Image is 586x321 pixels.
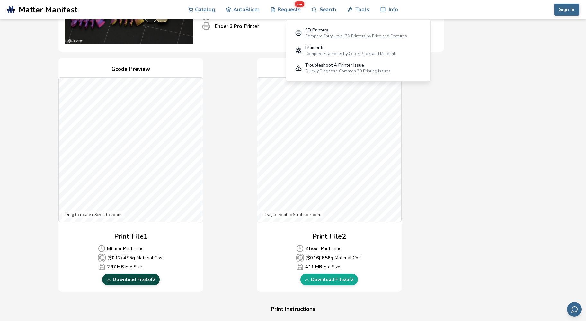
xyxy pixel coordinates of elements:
[62,211,125,219] div: Drag to rotate • Scroll to zoom
[296,263,362,271] p: File Size
[261,211,323,219] div: Drag to rotate • Scroll to zoom
[98,245,105,252] span: Average Cost
[58,65,203,75] h4: Gcode Preview
[295,1,304,7] span: new
[312,232,346,242] h2: Print File 2
[305,34,407,38] div: Compare Entry Level 3D Printers by Price and Features
[305,69,391,73] div: Quickly Diagnose Common 3D Printing Issues
[300,274,358,285] a: Download File2of2
[296,245,304,252] span: Average Cost
[107,245,121,252] b: 58 min
[306,254,333,261] b: ($ 0.16 ) 6.58 g
[114,232,148,242] h2: Print File 1
[102,274,160,285] a: Download File1of2
[305,263,322,270] b: 4.11 MB
[305,245,319,252] b: 2 hour
[202,22,210,30] span: Printer
[98,263,164,271] p: File Size
[305,28,407,33] div: 3D Printers
[215,23,242,30] b: Ender 3 Pro
[19,5,77,14] span: Matter Manifest
[107,254,135,261] b: ($ 0.12 ) 4.95 g
[296,254,362,262] p: Material Cost
[291,24,426,42] a: 3D PrintersCompare Entry Level 3D Printers by Price and Features
[305,45,395,50] div: Filaments
[171,305,415,315] h4: Print Instructions
[305,63,391,68] div: Troubleshoot A Printer Issue
[567,302,582,317] button: Send feedback via email
[296,263,304,271] span: Average Cost
[98,263,105,271] span: Average Cost
[305,51,395,56] div: Compare Filaments by Color, Price, and Material
[98,245,164,252] p: Print Time
[257,65,402,75] h4: Gcode Preview
[291,42,426,59] a: FilamentsCompare Filaments by Color, Price, and Material
[554,4,579,16] button: Sign In
[107,263,124,270] b: 2.97 MB
[98,254,164,262] p: Material Cost
[215,23,259,30] p: Printer
[291,59,426,77] a: Troubleshoot A Printer IssueQuickly Diagnose Common 3D Printing Issues
[98,254,106,262] span: Average Cost
[296,245,362,252] p: Print Time
[296,254,304,262] span: Average Cost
